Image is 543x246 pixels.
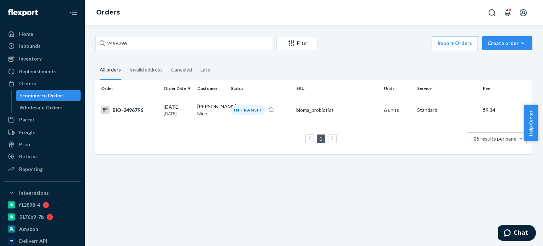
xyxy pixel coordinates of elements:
ol: breadcrumbs [90,2,125,23]
div: Home [19,30,33,38]
a: Parcel [4,114,81,125]
button: Integrations [4,187,81,199]
div: [DATE] [164,103,192,116]
a: Inbounds [4,40,81,52]
div: Returns [19,153,38,160]
div: Wholesale Orders [19,104,63,111]
div: 5176b9-7b [19,213,44,221]
button: Close Navigation [66,6,81,20]
button: Create order [482,36,532,50]
td: 6 units [381,97,415,123]
div: Parcel [19,116,34,123]
div: Prep [19,141,30,148]
div: Inbounds [19,42,41,50]
td: $9.34 [480,97,532,123]
div: Filter [277,40,317,47]
th: Service [414,80,480,97]
a: Home [4,28,81,40]
div: Integrations [19,189,49,196]
button: Open Search Box [485,6,499,20]
div: Freight [19,129,36,136]
button: Import Orders [432,36,478,50]
a: Wholesale Orders [16,102,81,113]
button: Open account menu [516,6,530,20]
a: Amazon [4,223,81,235]
a: Returns [4,151,81,162]
th: Fee [480,80,532,97]
a: Orders [96,8,120,16]
input: Search orders [95,36,272,50]
div: Reporting [19,166,43,173]
button: Open notifications [501,6,515,20]
a: Reporting [4,164,81,175]
div: Invalid address [129,61,163,79]
a: Ecommerce Orders [16,90,81,101]
button: Filter [276,36,317,50]
div: All orders [100,61,121,80]
a: Replenishments [4,66,81,77]
a: Page 1 is your current page [318,136,324,142]
div: Replenishments [19,68,57,75]
div: Orders [19,80,36,87]
div: bioma_probiotics [296,107,378,114]
div: Ecommerce Orders [19,92,65,99]
a: f12898-4 [4,199,81,211]
div: Amazon [19,225,38,233]
th: Status [228,80,293,97]
iframe: Opens a widget where you can chat to one of our agents [498,225,536,242]
div: Customer [197,85,225,91]
div: Late [200,61,210,79]
div: Deliverr API [19,238,47,245]
td: [PERSON_NAME] Nice [194,97,228,123]
div: Canceled [171,61,192,79]
th: Units [381,80,415,97]
p: [DATE] [164,110,192,116]
th: Order Date [161,80,194,97]
a: Freight [4,127,81,138]
div: IN TRANSIT [231,105,265,115]
div: Create order [487,40,527,47]
a: Inventory [4,53,81,64]
a: Orders [4,78,81,89]
div: Inventory [19,55,42,62]
p: Standard [417,107,477,114]
div: f12898-4 [19,201,40,208]
a: 5176b9-7b [4,211,81,223]
img: Flexport logo [8,9,38,16]
span: 25 results per page [474,136,516,142]
th: SKU [293,80,381,97]
div: BIO-2496796 [101,106,158,114]
a: Prep [4,139,81,150]
button: Help Center [524,105,538,141]
th: Order [95,80,161,97]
